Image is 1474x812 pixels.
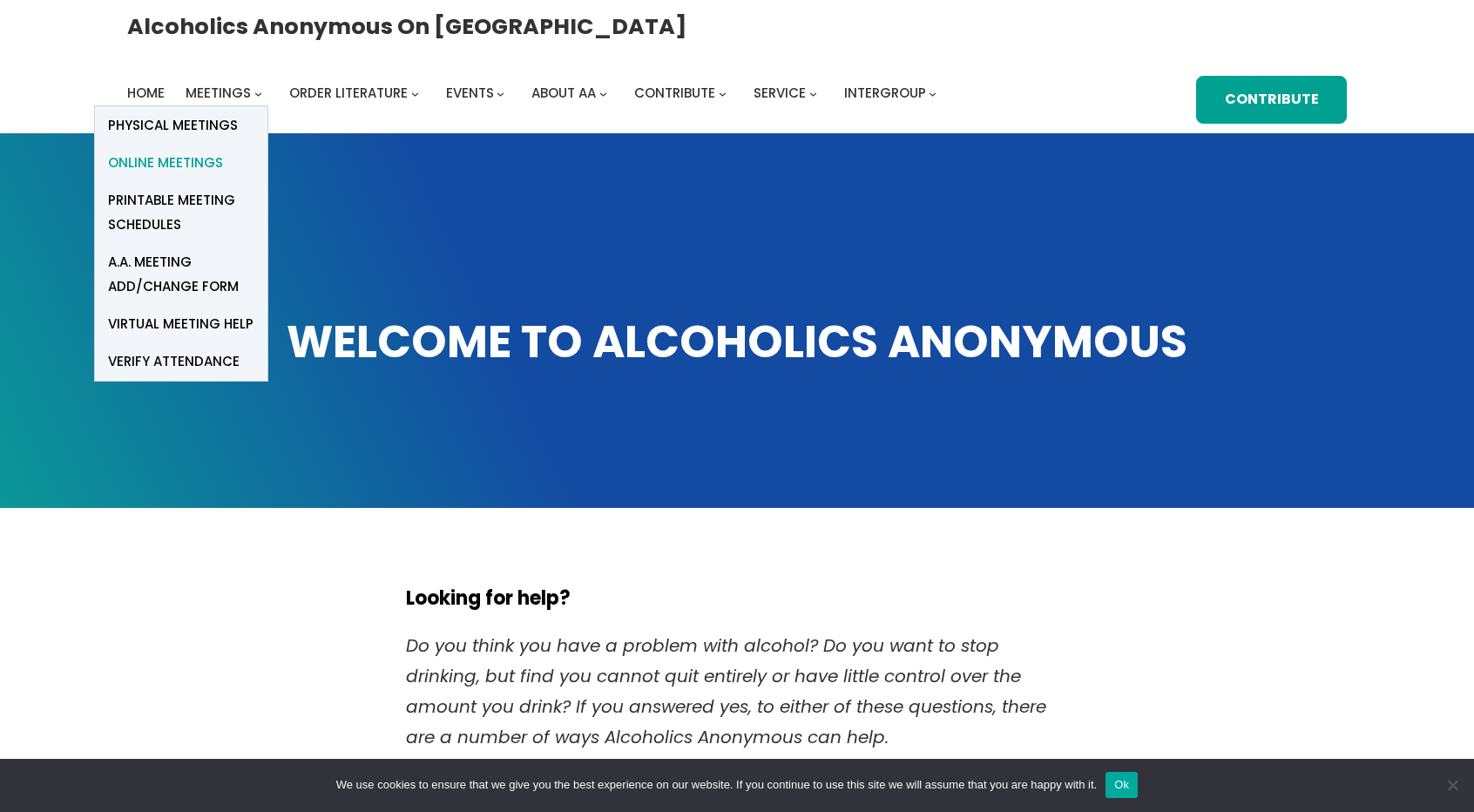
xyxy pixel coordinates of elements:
button: Events submenu [497,90,504,98]
span: Service [754,84,806,102]
a: Printable Meeting Schedules [95,182,267,244]
button: Ok [1105,772,1138,798]
span: Printable Meeting Schedules [108,188,254,237]
span: About AA [531,84,596,102]
a: Events [446,81,494,105]
span: Order Literature [289,84,408,102]
a: Virtual Meeting Help [95,306,267,343]
a: Alcoholics Anonymous on [GEOGRAPHIC_DATA] [127,6,686,46]
a: Contribute [1196,76,1347,124]
span: Online Meetings [108,151,223,175]
span: Meetings [186,84,251,102]
button: Order Literature submenu [411,90,419,98]
a: Home [127,81,165,105]
span: Contribute [634,84,715,102]
h1: WELCOME TO ALCOHOLICS ANONYMOUS [127,312,1347,372]
span: A.A. Meeting Add/Change Form [108,250,254,299]
button: About AA submenu [599,90,607,98]
a: Contribute [634,81,715,105]
span: Events [446,84,494,102]
span: Physical Meetings [108,113,238,138]
span: No [1444,776,1461,794]
nav: Intergroup [127,81,943,105]
span: Virtual Meeting Help [108,312,254,336]
span: Home [127,84,165,102]
a: Physical Meetings [95,106,267,144]
span: verify attendance [108,349,240,374]
button: Contribute submenu [719,90,727,98]
em: Do you think you have a problem with alcohol? Do you want to stop drinking, but find you cannot q... [406,633,1046,749]
button: Meetings submenu [254,90,262,98]
span: We use cookies to ensure that we give you the best experience on our website. If you continue to ... [336,776,1097,794]
button: Service submenu [809,90,817,98]
a: Meetings [186,81,251,105]
h5: Looking for help? [406,587,1068,610]
button: Intergroup submenu [929,90,936,98]
a: Service [754,81,806,105]
a: About AA [531,81,596,105]
a: A.A. Meeting Add/Change Form [95,244,267,306]
a: verify attendance [95,343,267,381]
span: Intergroup [844,84,926,102]
a: Online Meetings [95,145,267,182]
a: Intergroup [844,81,926,105]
